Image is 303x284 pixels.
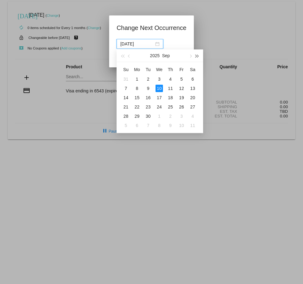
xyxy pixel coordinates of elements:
[143,84,154,93] td: 9/9/2025
[167,85,174,92] div: 11
[131,121,143,130] td: 10/6/2025
[131,102,143,112] td: 9/22/2025
[176,121,187,130] td: 10/10/2025
[131,93,143,102] td: 9/15/2025
[194,49,201,62] button: Next year (Control + right)
[187,65,198,74] th: Sat
[122,103,130,111] div: 21
[165,121,176,130] td: 10/9/2025
[120,74,131,84] td: 8/31/2025
[131,84,143,93] td: 9/8/2025
[131,74,143,84] td: 9/1/2025
[187,84,198,93] td: 9/13/2025
[156,85,163,92] div: 10
[126,49,133,62] button: Previous month (PageUp)
[133,112,141,120] div: 29
[167,122,174,129] div: 9
[187,121,198,130] td: 10/11/2025
[176,112,187,121] td: 10/3/2025
[133,103,141,111] div: 22
[143,65,154,74] th: Tue
[154,65,165,74] th: Wed
[189,112,196,120] div: 4
[131,65,143,74] th: Mon
[133,75,141,83] div: 1
[178,85,185,92] div: 12
[154,121,165,130] td: 10/8/2025
[165,112,176,121] td: 10/2/2025
[176,93,187,102] td: 9/19/2025
[178,122,185,129] div: 10
[156,103,163,111] div: 24
[120,40,154,47] input: Select date
[162,49,170,62] button: Sep
[120,84,131,93] td: 9/7/2025
[133,85,141,92] div: 8
[187,49,194,62] button: Next month (PageDown)
[165,65,176,74] th: Thu
[167,94,174,101] div: 18
[189,75,196,83] div: 6
[144,103,152,111] div: 23
[156,94,163,101] div: 17
[144,75,152,83] div: 2
[154,102,165,112] td: 9/24/2025
[122,122,130,129] div: 5
[143,93,154,102] td: 9/16/2025
[120,102,131,112] td: 9/21/2025
[131,112,143,121] td: 9/29/2025
[122,94,130,101] div: 14
[187,93,198,102] td: 9/20/2025
[120,93,131,102] td: 9/14/2025
[133,122,141,129] div: 6
[189,122,196,129] div: 11
[154,93,165,102] td: 9/17/2025
[154,112,165,121] td: 10/1/2025
[143,121,154,130] td: 10/7/2025
[189,85,196,92] div: 13
[178,75,185,83] div: 5
[143,74,154,84] td: 9/2/2025
[133,94,141,101] div: 15
[156,112,163,120] div: 1
[120,65,131,74] th: Sun
[165,102,176,112] td: 9/25/2025
[165,84,176,93] td: 9/11/2025
[165,93,176,102] td: 9/18/2025
[187,112,198,121] td: 10/4/2025
[156,122,163,129] div: 8
[144,122,152,129] div: 7
[144,85,152,92] div: 9
[150,49,160,62] button: 2025
[176,65,187,74] th: Fri
[187,74,198,84] td: 9/6/2025
[120,121,131,130] td: 10/5/2025
[178,112,185,120] div: 3
[144,112,152,120] div: 30
[117,23,186,33] h1: Change Next Occurrence
[119,49,126,62] button: Last year (Control + left)
[176,84,187,93] td: 9/12/2025
[122,112,130,120] div: 28
[176,102,187,112] td: 9/26/2025
[176,74,187,84] td: 9/5/2025
[144,94,152,101] div: 16
[167,103,174,111] div: 25
[122,85,130,92] div: 7
[178,94,185,101] div: 19
[165,74,176,84] td: 9/4/2025
[122,75,130,83] div: 31
[167,112,174,120] div: 2
[167,75,174,83] div: 4
[187,102,198,112] td: 9/27/2025
[189,94,196,101] div: 20
[143,112,154,121] td: 9/30/2025
[189,103,196,111] div: 27
[154,84,165,93] td: 9/10/2025
[156,75,163,83] div: 3
[120,112,131,121] td: 9/28/2025
[154,74,165,84] td: 9/3/2025
[178,103,185,111] div: 26
[143,102,154,112] td: 9/23/2025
